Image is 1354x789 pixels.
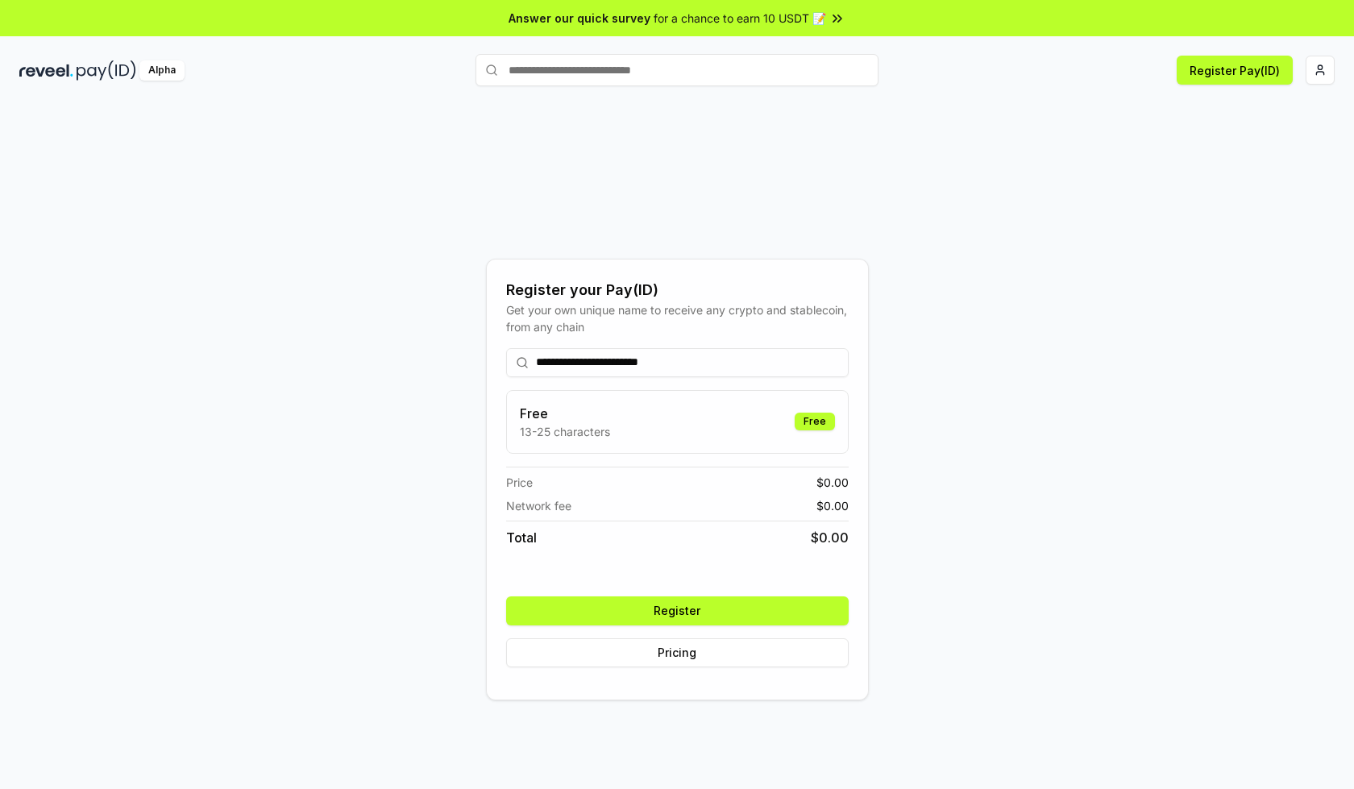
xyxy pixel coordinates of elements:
span: $ 0.00 [816,497,849,514]
span: Price [506,474,533,491]
span: for a chance to earn 10 USDT 📝 [654,10,826,27]
button: Register Pay(ID) [1177,56,1293,85]
img: pay_id [77,60,136,81]
p: 13-25 characters [520,423,610,440]
span: $ 0.00 [816,474,849,491]
span: Network fee [506,497,571,514]
div: Alpha [139,60,185,81]
span: Total [506,528,537,547]
img: reveel_dark [19,60,73,81]
span: $ 0.00 [811,528,849,547]
h3: Free [520,404,610,423]
div: Register your Pay(ID) [506,279,849,301]
div: Free [795,413,835,430]
span: Answer our quick survey [509,10,650,27]
button: Pricing [506,638,849,667]
button: Register [506,596,849,625]
div: Get your own unique name to receive any crypto and stablecoin, from any chain [506,301,849,335]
